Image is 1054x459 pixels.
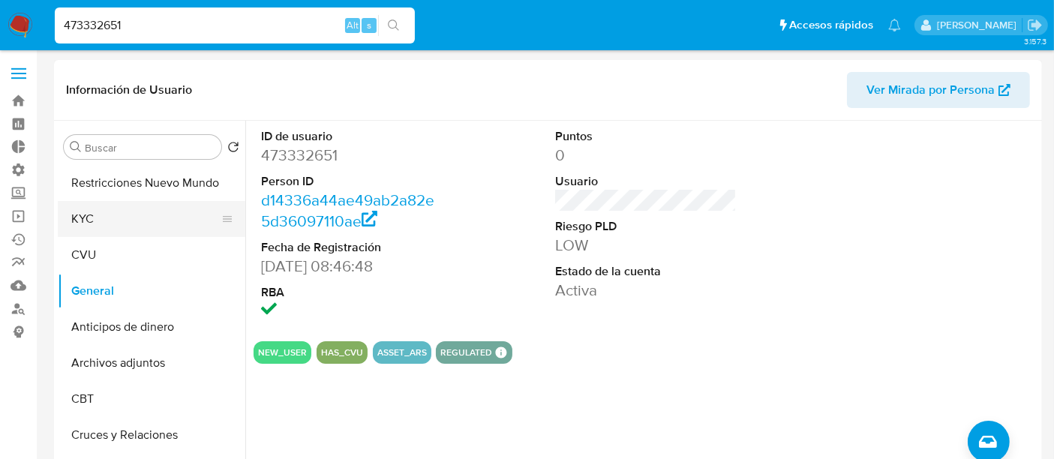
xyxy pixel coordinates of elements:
dt: Person ID [261,173,443,190]
dd: Activa [555,280,737,301]
button: CVU [58,237,245,273]
dt: Fecha de Registración [261,239,443,256]
span: Ver Mirada por Persona [866,72,995,108]
button: search-icon [378,15,409,36]
h1: Información de Usuario [66,82,192,97]
a: Notificaciones [888,19,901,31]
span: Alt [347,18,359,32]
button: Archivos adjuntos [58,345,245,381]
span: Accesos rápidos [789,17,873,33]
input: Buscar usuario o caso... [55,16,415,35]
dd: 0 [555,145,737,166]
a: Salir [1027,17,1043,33]
dt: ID de usuario [261,128,443,145]
button: KYC [58,201,233,237]
a: d14336a44ae49ab2a82e5d36097110ae [261,189,434,232]
dt: RBA [261,284,443,301]
span: s [367,18,371,32]
button: Buscar [70,141,82,153]
button: Restricciones Nuevo Mundo [58,165,245,201]
input: Buscar [85,141,215,154]
dt: Usuario [555,173,737,190]
dd: LOW [555,235,737,256]
dd: 473332651 [261,145,443,166]
button: Ver Mirada por Persona [847,72,1030,108]
button: General [58,273,245,309]
p: zoe.breuer@mercadolibre.com [937,18,1022,32]
button: Cruces y Relaciones [58,417,245,453]
button: CBT [58,381,245,417]
dt: Riesgo PLD [555,218,737,235]
dt: Estado de la cuenta [555,263,737,280]
dd: [DATE] 08:46:48 [261,256,443,277]
dt: Puntos [555,128,737,145]
button: Volver al orden por defecto [227,141,239,157]
button: Anticipos de dinero [58,309,245,345]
